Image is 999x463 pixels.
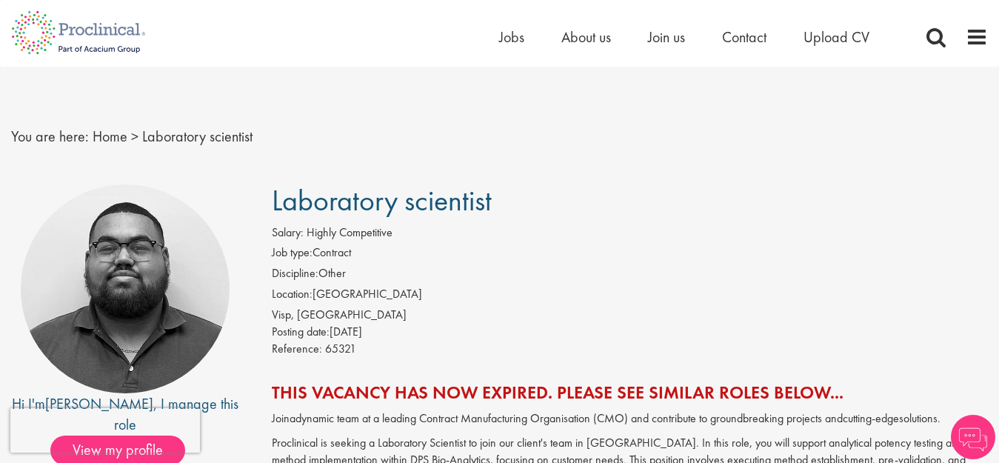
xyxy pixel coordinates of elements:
[272,265,988,286] li: Other
[899,410,940,426] span: solutions.
[272,244,313,262] label: Job type:
[50,439,200,458] a: View my profile
[843,410,899,426] span: cutting-edge
[272,286,313,303] label: Location:
[272,224,304,242] label: Salary:
[290,410,295,426] span: a
[272,410,290,426] span: Join
[722,27,766,47] a: Contact
[561,27,611,47] a: About us
[272,244,988,265] li: Contract
[951,415,995,459] img: Chatbot
[272,307,988,324] div: Visp, [GEOGRAPHIC_DATA]
[272,286,988,307] li: [GEOGRAPHIC_DATA]
[11,393,238,436] div: Hi I'm , I manage this role
[272,383,988,402] h2: This vacancy has now expired. Please see similar roles below...
[10,408,200,453] iframe: reCAPTCHA
[272,181,492,219] span: Laboratory scientist
[272,324,988,341] div: [DATE]
[648,27,685,47] a: Join us
[45,394,153,413] a: [PERSON_NAME]
[131,127,138,146] span: >
[21,184,230,393] img: imeage of recruiter Ashley Bennett
[272,341,322,358] label: Reference:
[803,27,869,47] a: Upload CV
[93,127,127,146] a: breadcrumb link
[272,265,318,282] label: Discipline:
[295,410,843,426] span: dynamic team at a leading Contract Manufacturing Organisation (CMO) and contribute to groundbreak...
[307,224,392,240] span: Highly Competitive
[272,324,330,339] span: Posting date:
[11,127,89,146] span: You are here:
[499,27,524,47] a: Jobs
[325,341,356,356] span: 65321
[142,127,253,146] span: Laboratory scientist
